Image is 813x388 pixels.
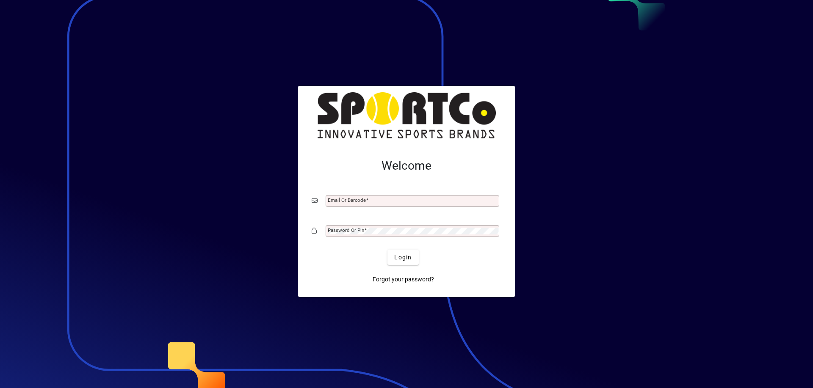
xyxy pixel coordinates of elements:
[328,227,364,233] mat-label: Password or Pin
[394,253,412,262] span: Login
[312,159,501,173] h2: Welcome
[328,197,366,203] mat-label: Email or Barcode
[387,250,418,265] button: Login
[369,272,437,287] a: Forgot your password?
[373,275,434,284] span: Forgot your password?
